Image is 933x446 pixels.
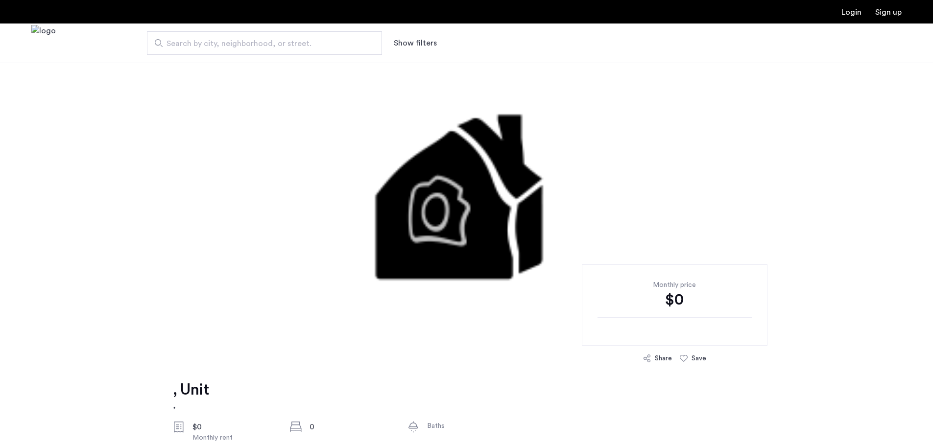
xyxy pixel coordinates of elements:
img: logo [31,25,56,62]
img: 1.gif [168,63,765,356]
div: Save [692,353,706,363]
div: Baths [427,421,509,431]
a: Registration [875,8,902,16]
div: Share [655,353,672,363]
span: Search by city, neighborhood, or street. [167,38,355,49]
a: Cazamio Logo [31,25,56,62]
a: Login [841,8,861,16]
a: , Unit, [173,380,209,411]
div: 0 [310,421,392,433]
div: Monthly price [598,280,752,290]
button: Show or hide filters [394,37,437,49]
input: Apartment Search [147,31,382,55]
div: $0 [598,290,752,309]
div: $0 [192,421,275,433]
div: Monthly rent [192,433,275,443]
h2: , [173,399,209,411]
h1: , Unit [173,380,209,399]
